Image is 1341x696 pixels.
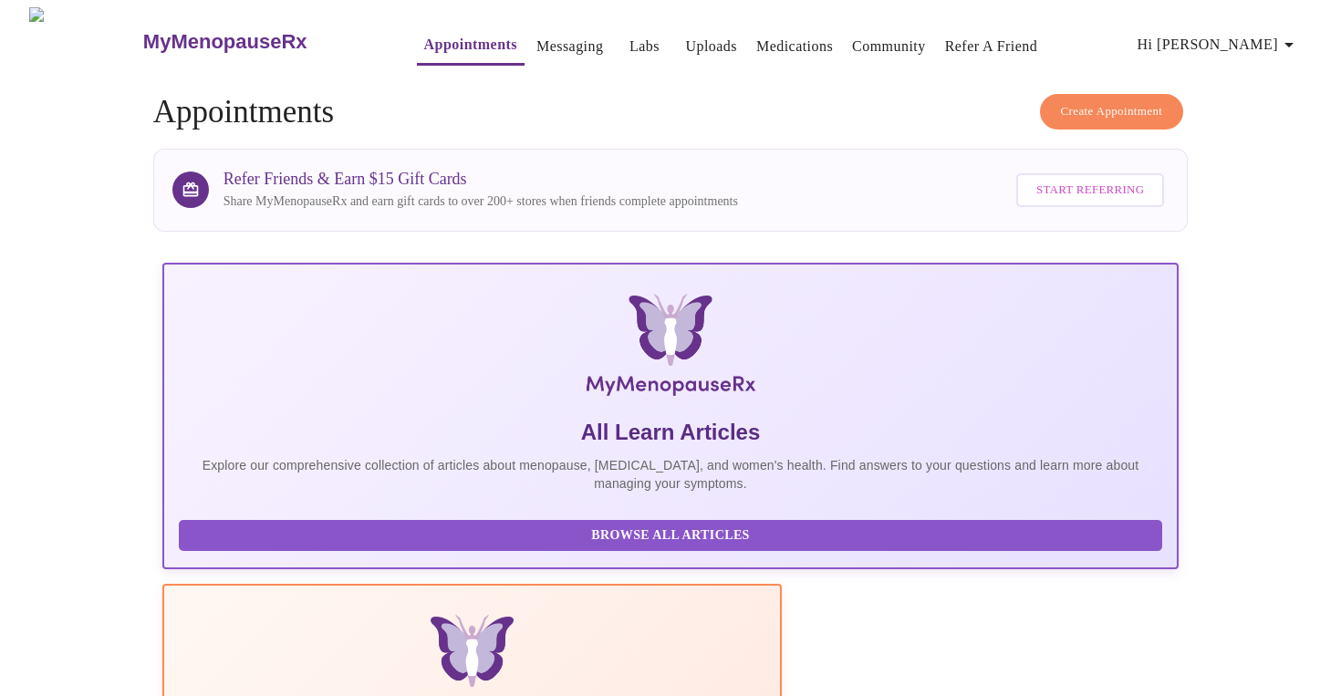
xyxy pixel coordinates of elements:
a: Start Referring [1012,164,1169,216]
a: Medications [756,34,833,59]
button: Uploads [678,28,744,65]
span: Browse All Articles [197,525,1145,547]
p: Share MyMenopauseRx and earn gift cards to over 200+ stores when friends complete appointments [223,192,738,211]
a: Uploads [685,34,737,59]
a: Labs [629,34,660,59]
button: Start Referring [1016,173,1164,207]
a: Community [852,34,926,59]
button: Labs [615,28,673,65]
h3: Refer Friends & Earn $15 Gift Cards [223,170,738,189]
a: Appointments [424,32,517,57]
span: Start Referring [1036,180,1144,201]
h3: MyMenopauseRx [143,30,307,54]
button: Medications [749,28,840,65]
button: Hi [PERSON_NAME] [1130,26,1307,63]
button: Community [845,28,933,65]
h4: Appointments [153,94,1189,130]
a: Refer a Friend [945,34,1038,59]
span: Create Appointment [1061,101,1163,122]
button: Browse All Articles [179,520,1163,552]
a: Messaging [536,34,603,59]
button: Refer a Friend [938,28,1045,65]
a: MyMenopauseRx [140,10,379,74]
button: Messaging [529,28,610,65]
p: Explore our comprehensive collection of articles about menopause, [MEDICAL_DATA], and women's hea... [179,456,1163,493]
span: Hi [PERSON_NAME] [1138,32,1300,57]
h5: All Learn Articles [179,418,1163,447]
a: Browse All Articles [179,526,1168,542]
img: MyMenopauseRx Logo [29,7,140,76]
button: Appointments [417,26,525,66]
button: Create Appointment [1040,94,1184,130]
img: MyMenopauseRx Logo [331,294,1010,403]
